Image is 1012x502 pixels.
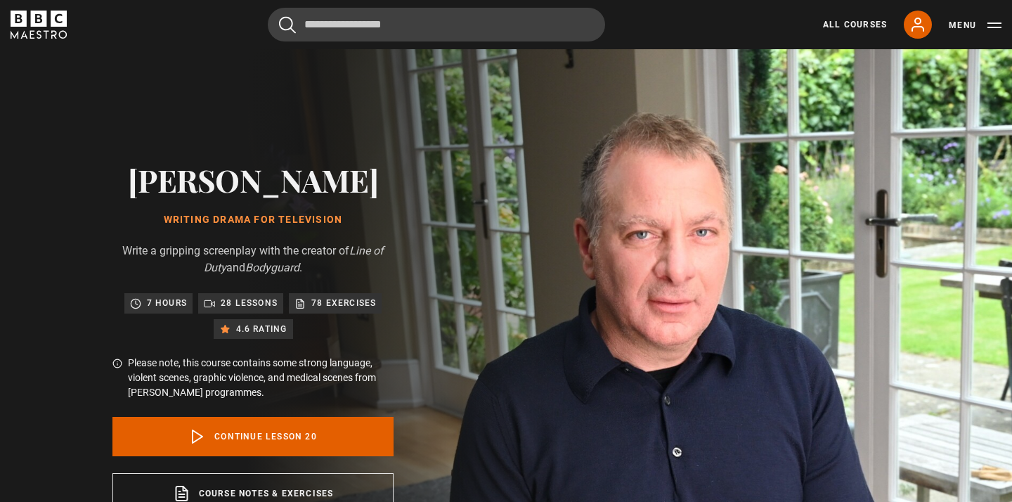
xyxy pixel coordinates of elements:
a: All Courses [823,18,887,31]
i: Bodyguard [245,261,299,274]
p: 78 exercises [311,296,376,310]
button: Submit the search query [279,16,296,34]
p: 7 hours [147,296,187,310]
a: Continue lesson 20 [112,417,394,456]
p: 4.6 rating [236,322,287,336]
h2: [PERSON_NAME] [112,162,394,198]
p: 28 lessons [221,296,278,310]
input: Search [268,8,605,41]
p: Please note, this course contains some strong language, violent scenes, graphic violence, and med... [128,356,394,400]
svg: BBC Maestro [11,11,67,39]
h1: Writing Drama for Television [112,214,394,226]
p: Write a gripping screenplay with the creator of and . [112,243,394,276]
button: Toggle navigation [949,18,1001,32]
